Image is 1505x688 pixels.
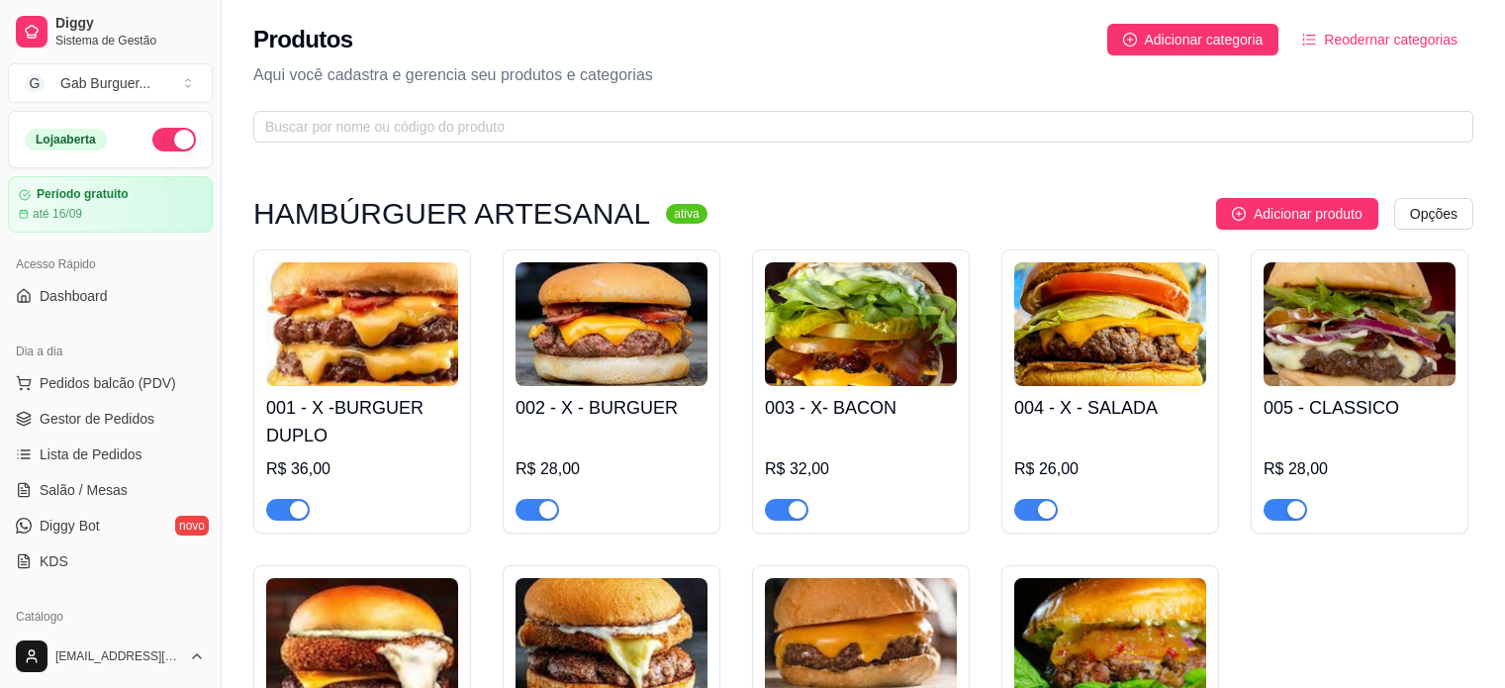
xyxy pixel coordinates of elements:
span: Gestor de Pedidos [40,409,154,429]
img: product-image [765,262,957,386]
button: Opções [1394,198,1473,230]
a: DiggySistema de Gestão [8,8,213,55]
article: até 16/09 [33,206,82,222]
h4: 003 - X- BACON [765,394,957,422]
div: R$ 28,00 [1264,457,1456,481]
span: Adicionar categoria [1145,29,1264,50]
span: [EMAIL_ADDRESS][DOMAIN_NAME] [55,648,181,664]
button: Select a team [8,63,213,103]
span: Salão / Mesas [40,480,128,500]
div: Dia a dia [8,336,213,367]
a: Lista de Pedidos [8,439,213,470]
div: Acesso Rápido [8,248,213,280]
a: Período gratuitoaté 16/09 [8,176,213,233]
h4: 004 - X - SALADA [1014,394,1206,422]
h4: 002 - X - BURGUER [516,394,707,422]
h4: 005 - CLASSICO [1264,394,1456,422]
div: R$ 26,00 [1014,457,1206,481]
span: Diggy [55,15,205,33]
button: Pedidos balcão (PDV) [8,367,213,399]
a: Gestor de Pedidos [8,403,213,435]
a: Diggy Botnovo [8,510,213,541]
sup: ativa [666,204,706,224]
span: KDS [40,551,68,571]
button: Adicionar produto [1216,198,1378,230]
span: Reodernar categorias [1324,29,1458,50]
button: Alterar Status [152,128,196,151]
p: Aqui você cadastra e gerencia seu produtos e categorias [253,63,1473,87]
img: product-image [1264,262,1456,386]
a: KDS [8,545,213,577]
div: R$ 32,00 [765,457,957,481]
img: product-image [266,262,458,386]
img: product-image [1014,262,1206,386]
div: Catálogo [8,601,213,633]
div: Gab Burguer ... [60,73,150,93]
span: Diggy Bot [40,516,100,536]
span: Sistema de Gestão [55,33,205,49]
input: Buscar por nome ou código do produto [265,116,1446,138]
span: Adicionar produto [1254,203,1363,225]
div: R$ 28,00 [516,457,707,481]
h4: 001 - X -BURGUER DUPLO [266,394,458,449]
img: product-image [516,262,707,386]
button: [EMAIL_ADDRESS][DOMAIN_NAME] [8,633,213,680]
button: Adicionar categoria [1107,24,1279,55]
span: Pedidos balcão (PDV) [40,373,176,393]
span: Lista de Pedidos [40,444,142,464]
span: ordered-list [1302,33,1316,47]
span: plus-circle [1232,207,1246,221]
div: Loja aberta [25,129,107,150]
article: Período gratuito [37,187,129,202]
span: Opções [1410,203,1458,225]
a: Salão / Mesas [8,474,213,506]
h2: Produtos [253,24,353,55]
span: G [25,73,45,93]
div: R$ 36,00 [266,457,458,481]
span: plus-circle [1123,33,1137,47]
h3: HAMBÚRGUER ARTESANAL [253,202,650,226]
span: Dashboard [40,286,108,306]
a: Dashboard [8,280,213,312]
button: Reodernar categorias [1286,24,1473,55]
